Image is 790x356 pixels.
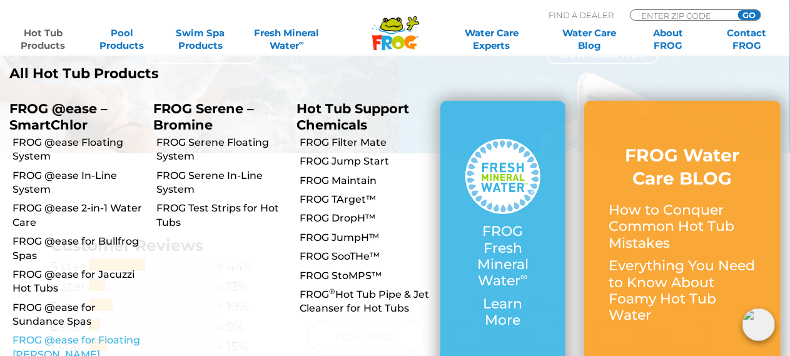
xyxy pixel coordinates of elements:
p: Find A Dealer [549,9,614,21]
img: openIcon [742,308,775,341]
a: Swim SpaProducts [170,27,231,52]
a: Fresh MineralWater∞ [248,27,325,52]
p: FROG @ease – SmartChlor [9,101,134,132]
a: FROG Serene In-Line System [156,169,288,197]
a: FROG @ease In-Line System [13,169,144,197]
a: ContactFROG [716,27,777,52]
a: All Hot Tub Products [9,66,386,82]
a: FROG @ease for Bullfrog Spas [13,235,144,263]
a: FROG JumpH™ [300,231,431,245]
a: Hot Tub Support Chemicals [296,101,409,132]
p: FROG Fresh Mineral Water [465,223,540,290]
a: FROG DropH™ [300,211,431,225]
a: FROG @ease Floating System [13,136,144,164]
p: Everything You Need to Know About Foamy Hot Tub Water [609,258,756,324]
a: Water CareExperts [442,27,542,52]
a: FROG @ease 2-in-1 Water Care [13,201,144,230]
a: FROG TArget™ [300,193,431,206]
sup: ® [329,287,335,296]
input: Zip Code Form [640,10,724,21]
sup: ∞ [299,38,304,47]
a: FROG Fresh Mineral Water∞ Learn More [465,139,540,335]
sup: ∞ [520,270,528,283]
a: FROG StoMPS™ [300,269,431,283]
a: FROG @ease for Sundance Spas [13,301,144,329]
a: FROG Serene Floating System [156,136,288,164]
a: Hot TubProducts [13,27,74,52]
a: FROG @ease for Jacuzzi Hot Tubs [13,268,144,296]
p: FROG Serene – Bromine [153,101,278,132]
a: AboutFROG [637,27,699,52]
a: FROG Maintain [300,174,431,188]
a: FROG SooTHe™ [300,250,431,263]
a: FROG Jump Start [300,155,431,168]
input: GO [738,10,761,20]
h3: FROG Water Care BLOG [609,144,756,190]
a: FROG Water Care BLOG How to Conquer Common Hot Tub Mistakes Everything You Need to Know About Foa... [609,144,756,330]
a: PoolProducts [91,27,153,52]
a: Water CareBlog [559,27,620,52]
a: FROG®Hot Tub Pipe & Jet Cleanser for Hot Tubs [300,288,431,316]
p: Learn More [465,296,540,329]
a: FROG Filter Mate [300,136,431,150]
a: FROG Test Strips for Hot Tubs [156,201,288,230]
p: How to Conquer Common Hot Tub Mistakes [609,202,756,252]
